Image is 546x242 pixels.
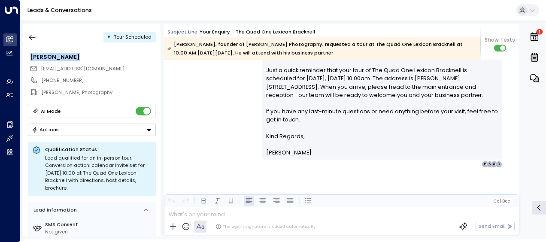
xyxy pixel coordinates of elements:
span: 1 [537,29,543,35]
span: Show Texts [485,36,515,44]
div: Your enquiry - The Quad One Lexicon Bracknell [200,28,315,36]
div: Button group with a nested menu [28,124,156,136]
span: Kind Regards, [266,132,305,140]
div: H [482,161,488,168]
span: Cc Bcc [493,199,510,203]
div: AI Mode [41,107,61,115]
button: 1 [527,27,542,46]
span: Subject Line: [167,28,199,35]
div: • [107,31,111,43]
div: [PERSON_NAME] [30,53,155,61]
div: A [491,161,497,168]
div: Actions [32,127,59,133]
a: Leads & Conversations [27,6,92,14]
div: [PHONE_NUMBER] [41,77,155,84]
button: Cc|Bcc [490,198,513,204]
div: Lead qualified for an in-person tour. Conversion action: calendar invite set for [DATE] 10:00 at ... [45,154,152,192]
label: SMS Consent [45,221,153,228]
span: info@davidchristopher-photography.co.uk [41,65,124,73]
div: [PERSON_NAME] Photography [41,89,155,96]
div: N [486,161,493,168]
div: Lead Information [31,206,77,214]
span: | [500,199,501,203]
div: [PERSON_NAME], founder of [PERSON_NAME] Photography, requested a tour at The Quad One Lexicon Bra... [167,40,476,57]
button: Redo [180,196,191,206]
span: Tour Scheduled [114,33,152,40]
span: [EMAIL_ADDRESS][DOMAIN_NAME] [41,65,124,72]
div: The agent signature is added automatically [215,224,315,230]
p: Hi [PERSON_NAME], Just a quick reminder that your tour of The Quad One Lexicon Bracknell is sched... [266,50,498,132]
p: Qualification Status [45,146,152,153]
div: D [495,161,502,168]
button: Actions [28,124,156,136]
button: Undo [167,196,177,206]
span: [PERSON_NAME] [266,148,312,157]
div: Not given [45,228,153,236]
